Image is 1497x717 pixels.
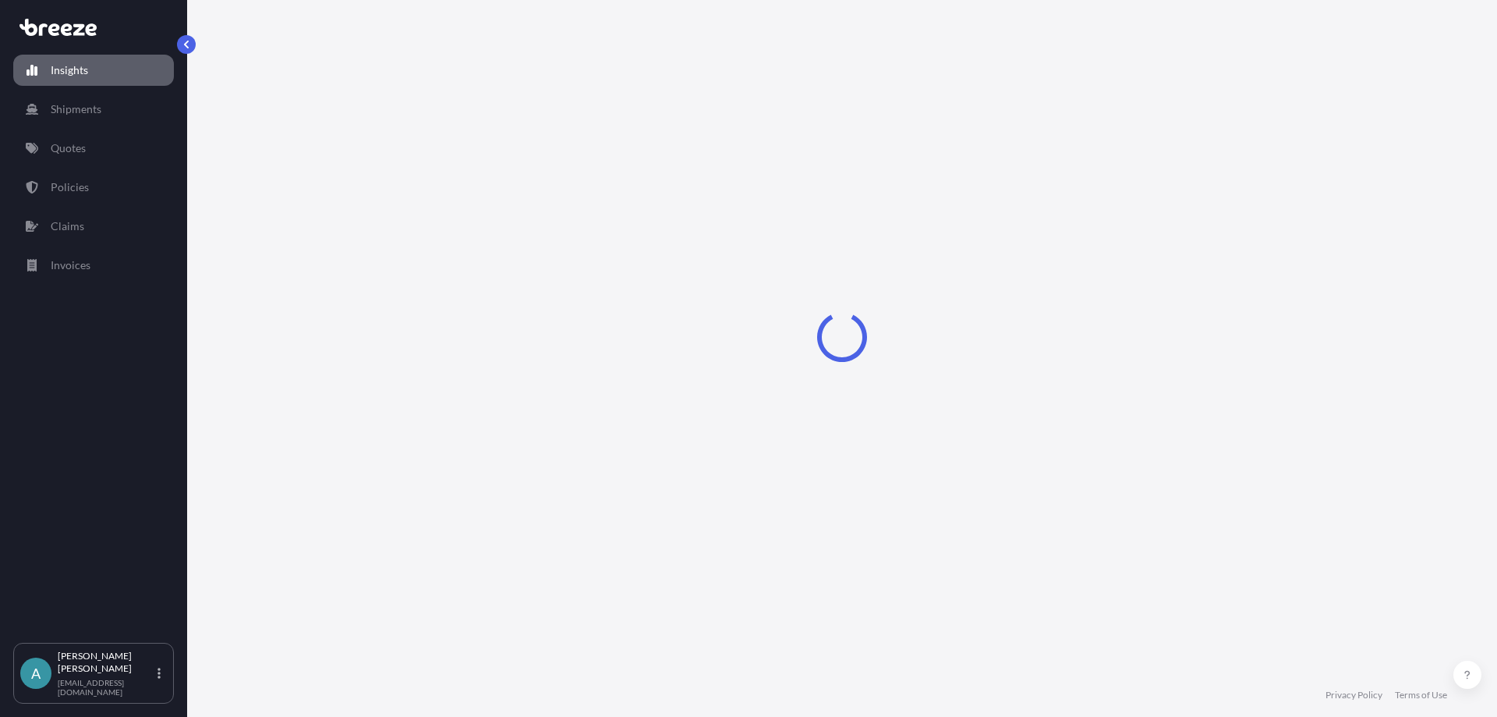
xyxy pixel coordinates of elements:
[13,55,174,86] a: Insights
[13,250,174,281] a: Invoices
[51,101,101,117] p: Shipments
[1395,689,1447,701] a: Terms of Use
[58,650,154,675] p: [PERSON_NAME] [PERSON_NAME]
[51,257,90,273] p: Invoices
[13,211,174,242] a: Claims
[13,94,174,125] a: Shipments
[51,140,86,156] p: Quotes
[13,172,174,203] a: Policies
[13,133,174,164] a: Quotes
[31,666,41,681] span: A
[51,62,88,78] p: Insights
[58,678,154,697] p: [EMAIL_ADDRESS][DOMAIN_NAME]
[51,179,89,195] p: Policies
[1325,689,1382,701] a: Privacy Policy
[51,218,84,234] p: Claims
